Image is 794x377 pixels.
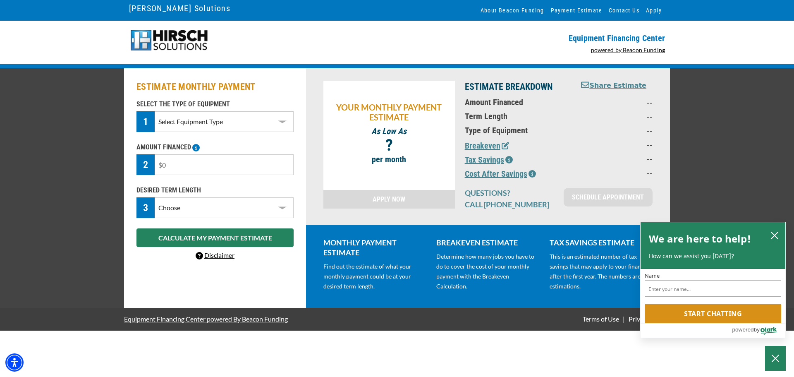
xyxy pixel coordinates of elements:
a: Terms of Use - open in a new tab [581,315,621,323]
input: $0 [155,154,294,175]
div: 1 [136,111,155,132]
p: BREAKEVEN ESTIMATE [436,238,539,247]
p: Amount Financed [465,97,570,107]
button: Share Estimate [581,81,646,91]
input: Name [645,280,781,297]
p: DESIRED TERM LENGTH [136,185,294,195]
p: Find out the estimate of what your monthly payment could be at your desired term length. [323,262,426,291]
p: per month [328,154,451,164]
a: [PERSON_NAME] Solutions [129,1,230,15]
p: -- [580,111,653,121]
div: 3 [136,197,155,218]
p: TAX SAVINGS ESTIMATE [550,238,653,247]
p: ESTIMATE BREAKDOWN [465,81,570,93]
p: -- [580,139,653,149]
div: 2 [136,154,155,175]
p: How can we assist you [DATE]? [649,252,777,260]
div: Accessibility Menu [5,353,24,372]
label: Name [645,273,781,279]
button: Breakeven [465,139,509,152]
p: As Low As [328,126,451,136]
img: logo [129,29,209,52]
a: Disclaimer [196,251,234,259]
p: Determine how many jobs you have to do to cover the cost of your monthly payment with the Breakev... [436,252,539,291]
p: This is an estimated number of tax savings that may apply to your financing after the first year.... [550,252,653,291]
a: Equipment Financing Center powered By Beacon Funding - open in a new tab [124,309,288,329]
p: Term Length [465,111,570,121]
p: -- [580,97,653,107]
a: APPLY NOW [323,190,455,209]
p: -- [580,168,653,178]
a: Privacy Policy - open in a new tab [627,315,670,323]
h2: ESTIMATE MONTHLY PAYMENT [136,81,294,93]
button: Tax Savings [465,154,513,166]
a: Powered by Olark [732,324,785,338]
p: QUESTIONS? [465,188,554,198]
span: powered [732,324,753,335]
p: SELECT THE TYPE OF EQUIPMENT [136,99,294,109]
span: by [754,324,760,335]
span: | [623,315,625,323]
p: -- [580,125,653,135]
p: -- [580,154,653,163]
button: Close Chatbox [765,346,786,371]
p: YOUR MONTHLY PAYMENT ESTIMATE [328,102,451,122]
button: close chatbox [768,229,781,241]
a: SCHEDULE APPOINTMENT [564,188,653,207]
div: olark chatbox [640,222,786,339]
p: Equipment Financing Center [402,33,665,43]
h2: We are here to help! [649,231,751,247]
p: MONTHLY PAYMENT ESTIMATE [323,238,426,257]
p: Type of Equipment [465,125,570,135]
button: CALCULATE MY PAYMENT ESTIMATE [136,228,294,247]
a: powered by Beacon Funding - open in a new tab [591,46,665,53]
p: ? [328,140,451,150]
button: Start chatting [645,304,781,323]
button: Cost After Savings [465,168,536,180]
p: CALL [PHONE_NUMBER] [465,199,554,209]
p: AMOUNT FINANCED [136,142,294,152]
